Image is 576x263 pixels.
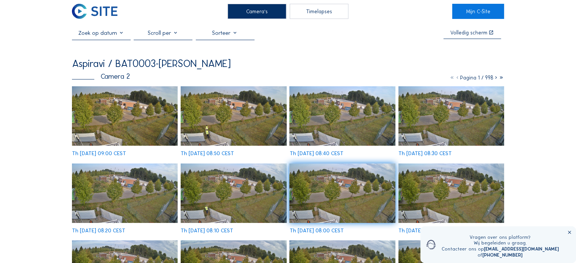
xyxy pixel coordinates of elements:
img: operator [426,234,436,255]
img: image_52555682 [289,163,395,223]
div: Vragen over ons platform? [441,234,559,240]
img: image_52556477 [398,86,504,146]
a: [EMAIL_ADDRESS][DOMAIN_NAME] [484,246,559,252]
div: Camera's [228,4,286,19]
div: Th [DATE] 08:50 CEST [181,151,234,156]
img: C-SITE Logo [72,4,117,19]
img: image_52557060 [181,86,286,146]
div: Th [DATE] 09:00 CEST [72,151,126,156]
img: image_52555454 [398,163,504,223]
div: Th [DATE] 08:40 CEST [289,151,343,156]
div: Th [DATE] 08:30 CEST [398,151,452,156]
a: C-SITE Logo [72,4,124,19]
div: Timelapses [290,4,348,19]
div: Th [DATE] 08:10 CEST [181,228,233,233]
img: image_52556259 [72,163,178,223]
div: Camera 2 [72,73,130,80]
div: Th [DATE] 08:20 CEST [72,228,125,233]
a: [PHONE_NUMBER] [482,252,523,258]
div: Th [DATE] 07:50 CEST [398,228,451,233]
input: Zoek op datum 󰅀 [72,30,131,36]
img: image_52555966 [181,163,286,223]
a: Mijn C-Site [452,4,504,19]
div: Contacteer ons op [441,246,559,252]
div: Th [DATE] 08:00 CEST [289,228,343,233]
div: Aspiravi / BAT0003-[PERSON_NAME] [72,58,231,68]
div: Volledig scherm [450,30,487,36]
div: of [441,252,559,258]
span: Pagina 1 / 998 [460,75,493,81]
img: image_52556767 [289,86,395,146]
div: Wij begeleiden u graag. [441,240,559,246]
img: image_52557285 [72,86,178,146]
